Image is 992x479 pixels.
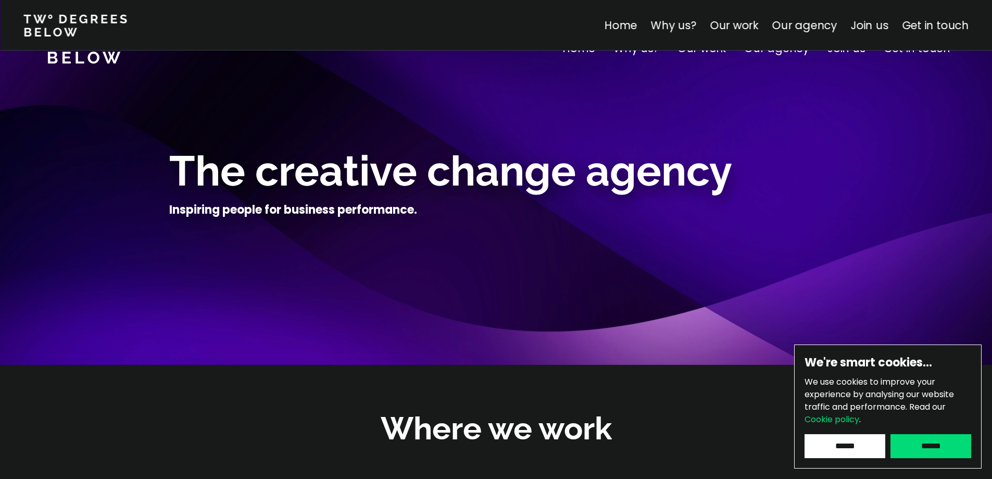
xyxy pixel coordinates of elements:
a: Cookie policy [805,413,859,425]
p: We use cookies to improve your experience by analysing our website traffic and performance. [805,376,971,426]
h2: Where we work [381,408,612,450]
a: Our work [710,18,758,33]
span: The creative change agency [169,146,732,195]
a: Get in touch [902,18,969,33]
h6: We're smart cookies… [805,355,971,371]
a: Our agency [772,18,837,33]
h4: Inspiring people for business performance. [169,202,417,218]
span: Read our . [805,401,946,425]
a: Why us? [650,18,696,33]
a: Join us [850,18,888,33]
a: Home [604,18,637,33]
